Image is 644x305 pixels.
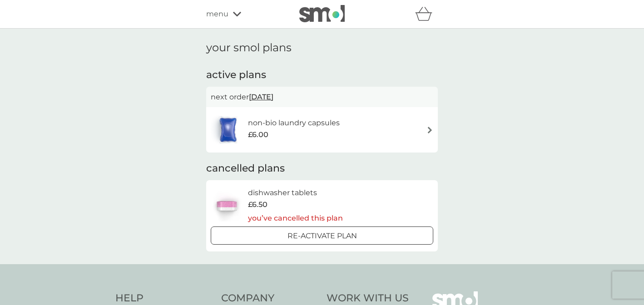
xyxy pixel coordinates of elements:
[206,8,228,20] span: menu
[248,187,343,199] h6: dishwasher tablets
[206,41,438,54] h1: your smol plans
[426,127,433,133] img: arrow right
[248,212,343,224] p: you’ve cancelled this plan
[249,88,273,106] span: [DATE]
[211,226,433,245] button: Re-activate Plan
[206,68,438,82] h2: active plans
[211,190,243,221] img: dishwasher tablets
[248,129,268,141] span: £6.00
[211,91,433,103] p: next order
[299,5,345,22] img: smol
[206,162,438,176] h2: cancelled plans
[211,114,245,146] img: non-bio laundry capsules
[248,199,268,211] span: £6.50
[415,5,438,23] div: basket
[248,117,340,129] h6: non-bio laundry capsules
[287,230,357,242] p: Re-activate Plan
